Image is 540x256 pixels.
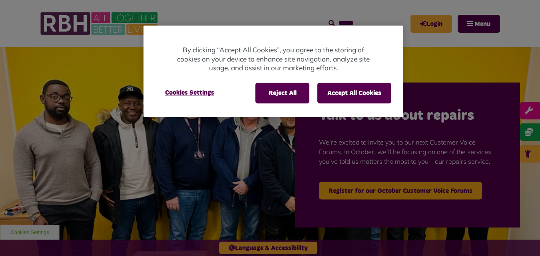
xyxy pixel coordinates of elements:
[175,46,371,73] p: By clicking “Accept All Cookies”, you agree to the storing of cookies on your device to enhance s...
[255,83,309,103] button: Reject All
[143,26,403,117] div: Cookie banner
[155,83,224,103] button: Cookies Settings
[143,26,403,117] div: Privacy
[317,83,391,103] button: Accept All Cookies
